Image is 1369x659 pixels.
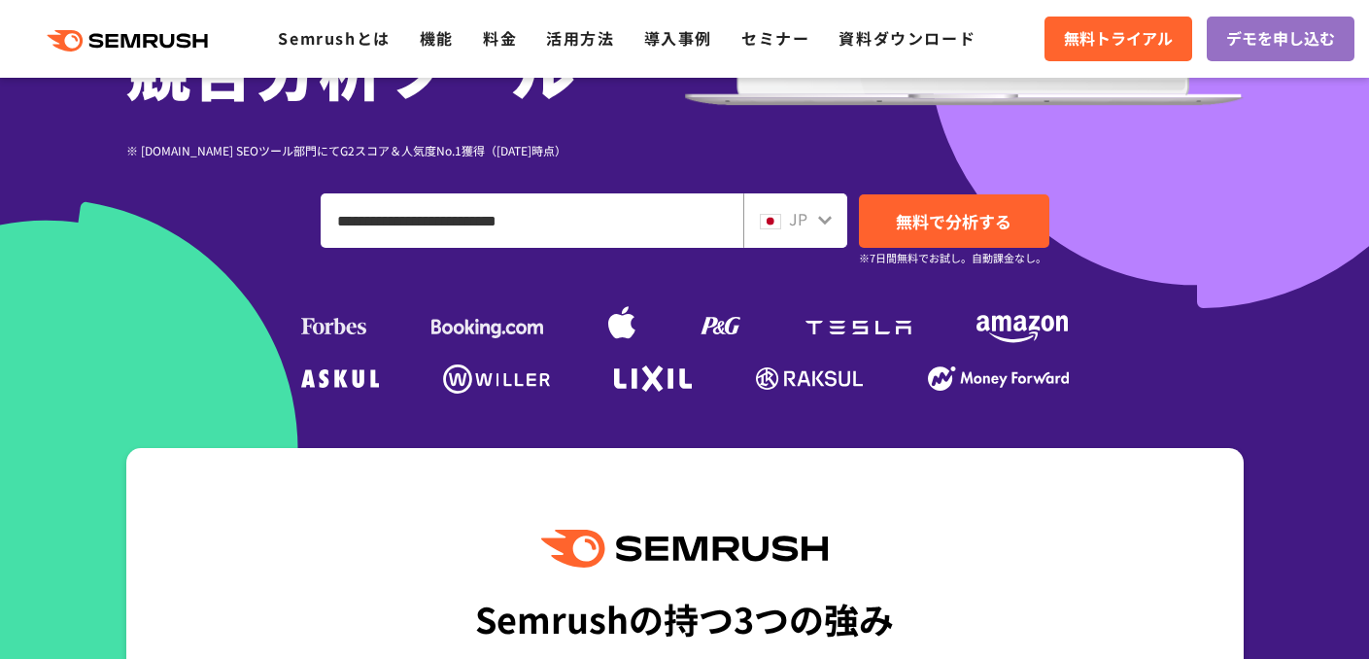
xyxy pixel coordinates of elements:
[322,194,742,247] input: ドメイン、キーワードまたはURLを入力してください
[475,582,894,654] div: Semrushの持つ3つの強み
[541,530,827,568] img: Semrush
[1207,17,1354,61] a: デモを申し込む
[278,26,390,50] a: Semrushとは
[1064,26,1173,52] span: 無料トライアル
[420,26,454,50] a: 機能
[896,209,1011,233] span: 無料で分析する
[839,26,975,50] a: 資料ダウンロード
[126,141,685,159] div: ※ [DOMAIN_NAME] SEOツール部門にてG2スコア＆人気度No.1獲得（[DATE]時点）
[859,249,1046,267] small: ※7日間無料でお試し。自動課金なし。
[483,26,517,50] a: 料金
[741,26,809,50] a: セミナー
[1226,26,1335,52] span: デモを申し込む
[859,194,1049,248] a: 無料で分析する
[789,207,807,230] span: JP
[1044,17,1192,61] a: 無料トライアル
[644,26,712,50] a: 導入事例
[546,26,614,50] a: 活用方法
